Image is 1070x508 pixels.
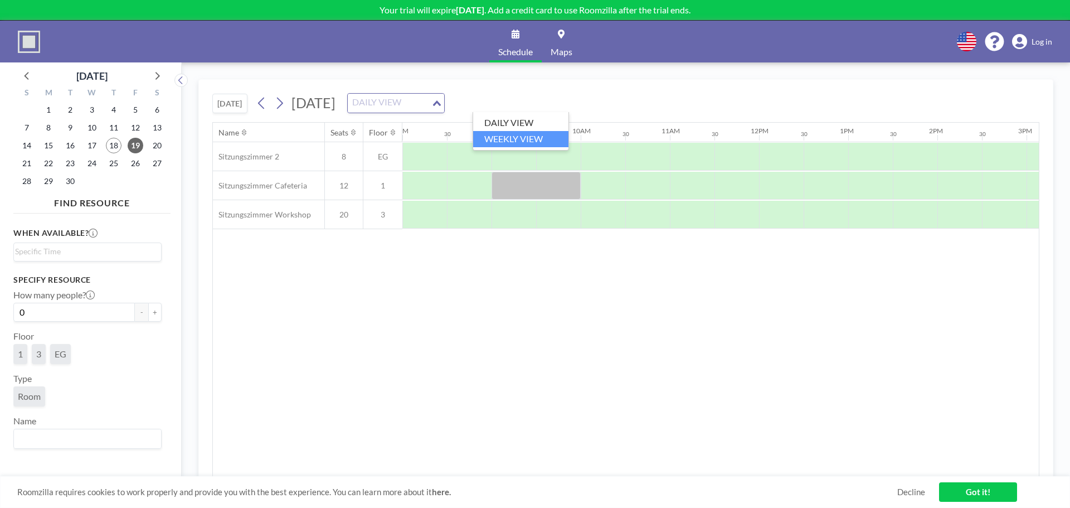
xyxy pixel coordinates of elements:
[432,487,451,497] a: here.
[13,373,32,384] label: Type
[363,152,402,162] span: EG
[15,432,155,446] input: Search for option
[128,102,143,118] span: Friday, September 5, 2025
[213,181,307,191] span: Sitzungszimmer Cafeteria
[325,181,363,191] span: 12
[103,86,124,101] div: T
[979,130,986,138] div: 30
[19,138,35,153] span: Sunday, September 14, 2025
[19,173,35,189] span: Sunday, September 28, 2025
[62,173,78,189] span: Tuesday, September 30, 2025
[62,120,78,136] span: Tuesday, September 9, 2025
[41,173,56,189] span: Monday, September 29, 2025
[13,193,171,209] h4: FIND RESOURCE
[473,131,568,147] li: WEEKLY VIEW
[149,102,165,118] span: Saturday, September 6, 2025
[38,86,60,101] div: M
[149,156,165,171] span: Saturday, September 27, 2025
[149,138,165,153] span: Saturday, September 20, 2025
[41,120,56,136] span: Monday, September 8, 2025
[62,102,78,118] span: Tuesday, September 2, 2025
[213,152,279,162] span: Sitzungszimmer 2
[897,487,925,497] a: Decline
[19,156,35,171] span: Sunday, September 21, 2025
[801,130,808,138] div: 30
[18,391,41,402] span: Room
[929,127,943,135] div: 2PM
[135,303,148,322] button: -
[148,303,162,322] button: +
[1018,127,1032,135] div: 3PM
[840,127,854,135] div: 1PM
[84,156,100,171] span: Wednesday, September 24, 2025
[106,156,121,171] span: Thursday, September 25, 2025
[325,152,363,162] span: 8
[15,245,155,258] input: Search for option
[62,156,78,171] span: Tuesday, September 23, 2025
[41,138,56,153] span: Monday, September 15, 2025
[84,120,100,136] span: Wednesday, September 10, 2025
[41,102,56,118] span: Monday, September 1, 2025
[330,128,348,138] div: Seats
[551,47,572,56] span: Maps
[751,127,769,135] div: 12PM
[62,138,78,153] span: Tuesday, September 16, 2025
[444,130,451,138] div: 30
[890,130,897,138] div: 30
[572,127,591,135] div: 10AM
[363,181,402,191] span: 1
[13,331,34,342] label: Floor
[1012,34,1052,50] a: Log in
[128,138,143,153] span: Friday, September 19, 2025
[939,482,1017,502] a: Got it!
[213,210,311,220] span: Sitzungszimmer Workshop
[473,115,568,131] li: DAILY VIEW
[17,487,897,497] span: Roomzilla requires cookies to work properly and provide you with the best experience. You can lea...
[146,86,168,101] div: S
[106,102,121,118] span: Thursday, September 4, 2025
[36,349,41,360] span: 3
[542,21,581,62] a: Maps
[348,94,444,113] div: Search for option
[13,289,95,301] label: How many people?
[291,94,335,111] span: [DATE]
[124,86,146,101] div: F
[456,4,484,15] b: [DATE]
[106,120,121,136] span: Thursday, September 11, 2025
[363,210,402,220] span: 3
[489,21,542,62] a: Schedule
[325,210,363,220] span: 20
[218,128,239,138] div: Name
[14,243,161,260] div: Search for option
[212,94,247,113] button: [DATE]
[18,31,40,53] img: organization-logo
[18,349,23,360] span: 1
[76,68,108,84] div: [DATE]
[149,120,165,136] span: Saturday, September 13, 2025
[13,415,36,427] label: Name
[1032,37,1052,47] span: Log in
[16,86,38,101] div: S
[622,130,629,138] div: 30
[81,86,103,101] div: W
[369,128,388,138] div: Floor
[14,429,161,448] div: Search for option
[662,127,680,135] div: 11AM
[41,156,56,171] span: Monday, September 22, 2025
[55,349,66,360] span: EG
[498,47,533,56] span: Schedule
[106,138,121,153] span: Thursday, September 18, 2025
[349,96,430,110] input: Search for option
[712,130,718,138] div: 30
[19,120,35,136] span: Sunday, September 7, 2025
[128,156,143,171] span: Friday, September 26, 2025
[128,120,143,136] span: Friday, September 12, 2025
[60,86,81,101] div: T
[84,138,100,153] span: Wednesday, September 17, 2025
[13,275,162,285] h3: Specify resource
[84,102,100,118] span: Wednesday, September 3, 2025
